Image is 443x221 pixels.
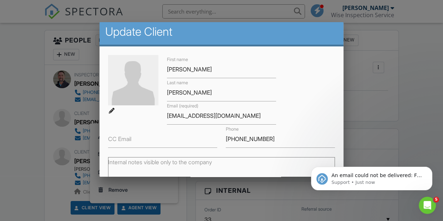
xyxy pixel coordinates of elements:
[167,103,198,109] label: Email (required)
[108,55,158,105] img: default-user-f0147aede5fd5fa78ca7ade42f37bd4542148d508eef1c3d3ea960f66861d68b.jpg
[167,56,188,63] label: First name
[108,135,131,143] label: CC Email
[105,25,337,39] h2: Update Client
[419,197,436,214] iframe: Intercom live chat
[433,197,439,202] span: 5
[300,152,443,202] iframe: Intercom notifications message
[167,80,188,86] label: Last name
[108,158,212,166] label: Internal notes visible only to the company
[226,126,239,132] label: Phone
